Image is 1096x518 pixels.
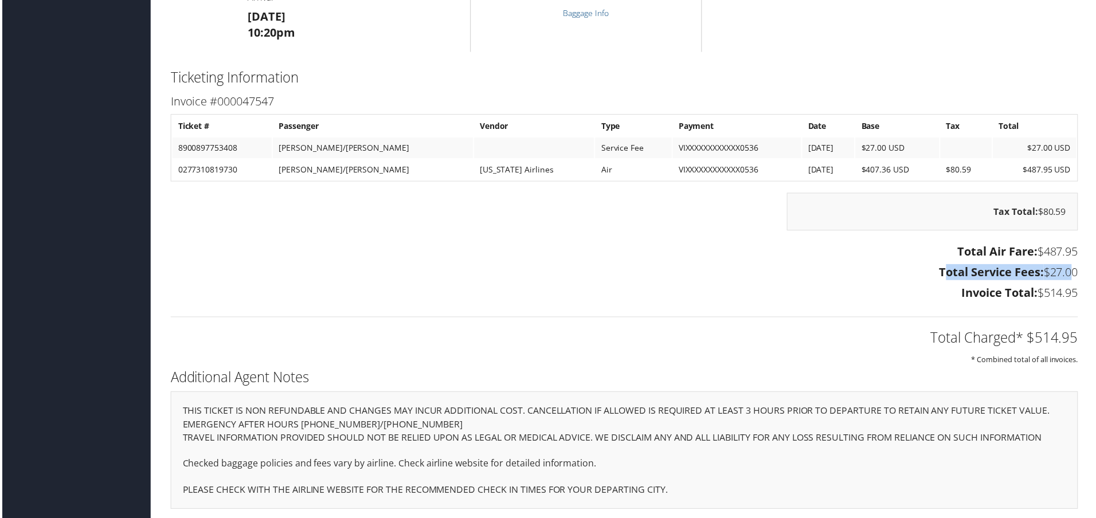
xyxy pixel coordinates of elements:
[804,138,856,159] td: [DATE]
[169,329,1081,349] h2: Total Charged* $514.95
[169,393,1081,512] div: THIS TICKET IS NON REFUNDABLE AND CHANGES MAY INCUR ADDITIONAL COST. CANCELLATION IF ALLOWED IS R...
[171,116,271,137] th: Ticket #
[272,160,472,180] td: [PERSON_NAME]/[PERSON_NAME]
[596,160,672,180] td: Air
[996,206,1040,219] strong: Tax Total:
[246,9,284,24] strong: [DATE]
[674,160,803,180] td: VIXXXXXXXXXXXX0536
[804,160,856,180] td: [DATE]
[171,160,271,180] td: 0277310819730
[788,194,1081,231] div: $80.59
[857,160,941,180] td: $407.36 USD
[804,116,856,137] th: Date
[169,94,1081,110] h3: Invoice #000047547
[181,433,1068,448] p: TRAVEL INFORMATION PROVIDED SHOULD NOT BE RELIED UPON AS LEGAL OR MEDICAL ADVICE. WE DISCLAIM ANY...
[474,160,595,180] td: [US_STATE] Airlines
[857,116,941,137] th: Base
[995,138,1079,159] td: $27.00 USD
[942,116,994,137] th: Tax
[960,245,1040,260] strong: Total Air Fare:
[857,138,941,159] td: $27.00 USD
[169,369,1081,388] h2: Additional Agent Notes
[169,265,1081,281] h3: $27.00
[171,138,271,159] td: 8900897753408
[169,68,1081,88] h2: Ticketing Information
[596,116,672,137] th: Type
[272,138,472,159] td: [PERSON_NAME]/[PERSON_NAME]
[674,138,803,159] td: VIXXXXXXXXXXXX0536
[995,116,1079,137] th: Total
[181,458,1068,473] p: Checked baggage policies and fees vary by airline. Check airline website for detailed information.
[941,265,1046,281] strong: Total Service Fees:
[181,485,1068,500] p: PLEASE CHECK WITH THE AIRLINE WEBSITE FOR THE RECOMMENDED CHECK IN TIMES FOR YOUR DEPARTING CITY.
[272,116,472,137] th: Passenger
[246,25,294,40] strong: 10:20pm
[674,116,803,137] th: Payment
[973,356,1081,366] small: * Combined total of all invoices.
[596,138,672,159] td: Service Fee
[563,7,609,18] a: Baggage Info
[942,160,994,180] td: $80.59
[169,286,1081,302] h3: $514.95
[169,245,1081,261] h3: $487.95
[474,116,595,137] th: Vendor
[995,160,1079,180] td: $487.95 USD
[964,286,1040,301] strong: Invoice Total:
